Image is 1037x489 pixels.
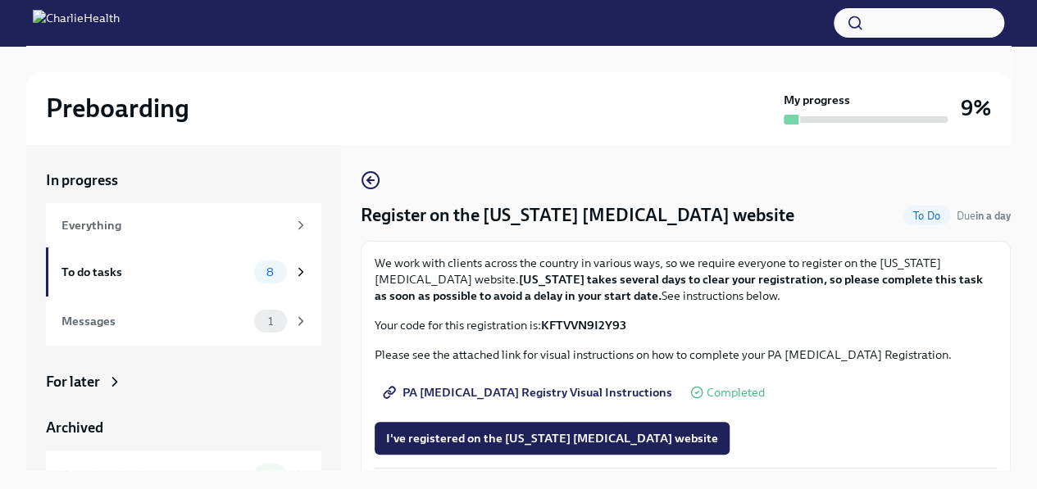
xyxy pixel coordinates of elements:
[61,263,248,281] div: To do tasks
[957,210,1011,222] span: Due
[33,10,120,36] img: CharlieHealth
[375,422,730,455] button: I've registered on the [US_STATE] [MEDICAL_DATA] website
[46,372,321,392] a: For later
[61,216,287,234] div: Everything
[961,93,991,123] h3: 9%
[375,376,684,409] a: PA [MEDICAL_DATA] Registry Visual Instructions
[707,387,765,399] span: Completed
[784,92,850,108] strong: My progress
[61,466,248,484] div: Completed tasks
[258,315,283,328] span: 1
[46,418,321,437] a: Archived
[957,208,1011,224] span: September 5th, 2025 08:00
[386,384,672,401] span: PA [MEDICAL_DATA] Registry Visual Instructions
[46,92,189,125] h2: Preboarding
[386,430,718,446] span: I've registered on the [US_STATE] [MEDICAL_DATA] website
[375,317,997,333] p: Your code for this registration is:
[361,203,794,228] h4: Register on the [US_STATE] [MEDICAL_DATA] website
[258,469,283,482] span: 1
[375,255,997,304] p: We work with clients across the country in various ways, so we require everyone to register on th...
[375,272,983,303] strong: [US_STATE] takes several days to clear your registration, so please complete this task as soon as...
[46,203,321,247] a: Everything
[541,318,626,333] strong: KFTVVN9I2Y93
[46,372,100,392] div: For later
[46,247,321,297] a: To do tasks8
[375,346,997,363] p: Please see the attached link for visual instructions on how to complete your PA [MEDICAL_DATA] Re...
[903,210,950,222] span: To Do
[61,312,248,330] div: Messages
[976,210,1011,222] strong: in a day
[46,297,321,346] a: Messages1
[257,266,284,278] span: 8
[46,170,321,190] a: In progress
